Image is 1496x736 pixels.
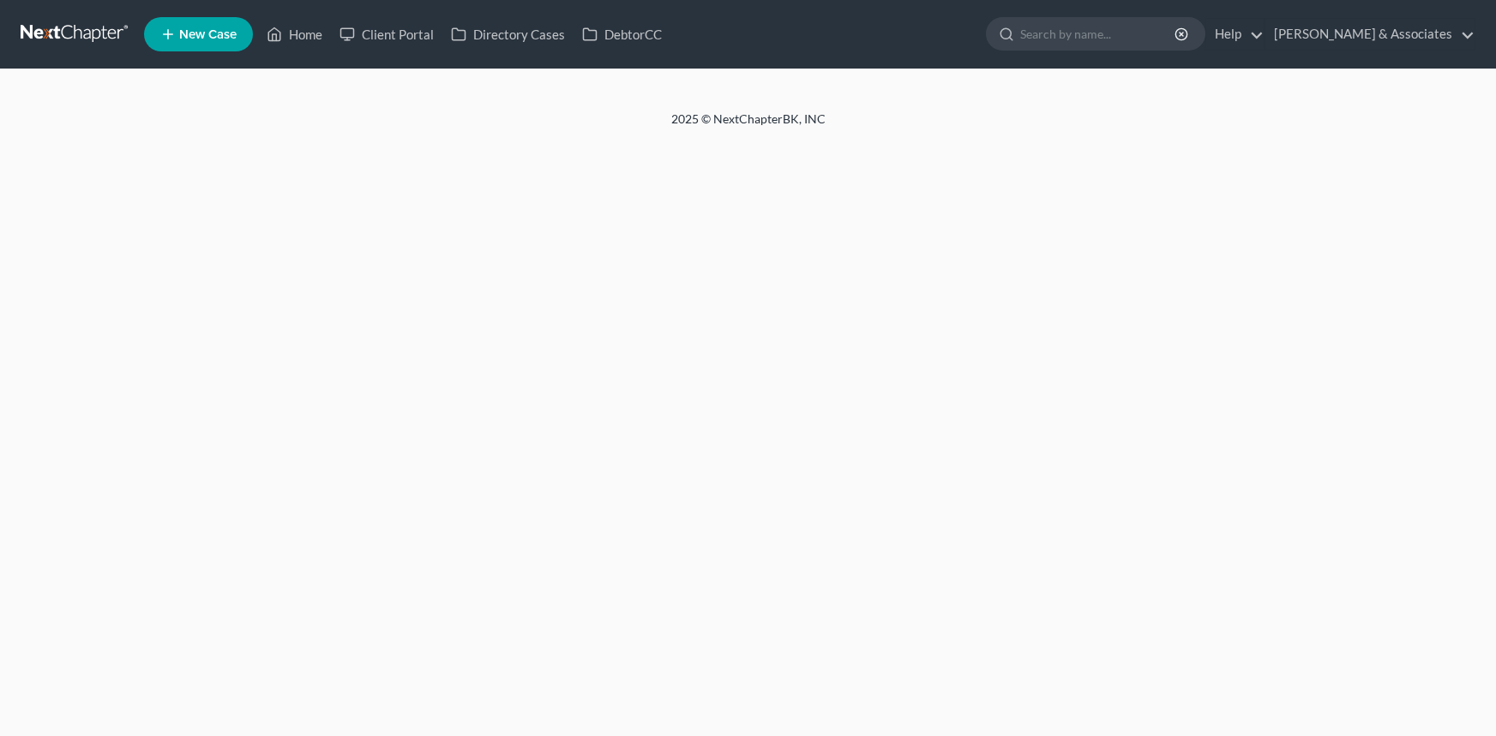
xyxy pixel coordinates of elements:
[260,111,1237,141] div: 2025 © NextChapterBK, INC
[574,19,670,50] a: DebtorCC
[1020,18,1177,50] input: Search by name...
[1206,19,1264,50] a: Help
[258,19,331,50] a: Home
[442,19,574,50] a: Directory Cases
[1265,19,1475,50] a: [PERSON_NAME] & Associates
[179,28,237,41] span: New Case
[331,19,442,50] a: Client Portal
